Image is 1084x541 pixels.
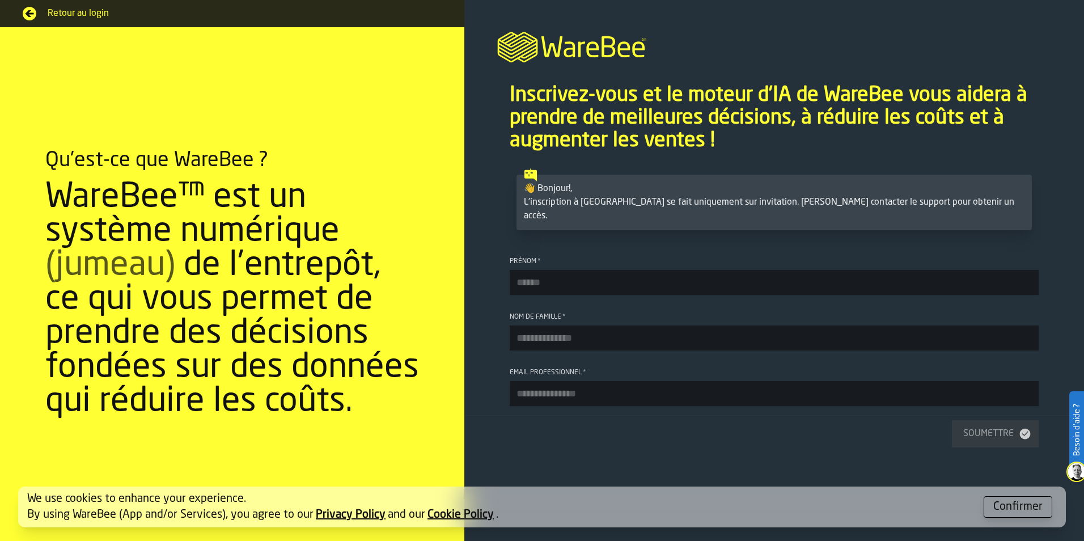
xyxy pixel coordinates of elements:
[510,257,1039,295] label: button-toolbar-Prénom
[993,499,1043,515] div: Confirmer
[27,491,975,523] div: We use cookies to enhance your experience. By using WareBee (App and/or Services), you agree to o...
[510,84,1039,152] p: Inscrivez-vous et le moteur d'IA de WareBee vous aidera à prendre de meilleures décisions, à rédu...
[510,326,1039,350] input: button-toolbar-Nom de famille
[562,313,566,321] span: Exigée
[952,420,1039,447] button: button-Soumettre
[984,496,1052,518] button: button-
[510,270,1039,295] input: button-toolbar-Prénom
[45,149,268,172] div: Qu'est-ce que WareBee ?
[510,257,1039,265] div: Prénom
[583,369,586,377] span: Exigée
[45,249,175,283] span: (jumeau)
[427,509,494,521] a: Cookie Policy
[45,181,419,419] div: WareBee™ est un système numérique de l'entrepôt, ce qui vous permet de prendre des décisions fond...
[537,257,541,265] span: Exigée
[510,313,1039,321] div: Nom de famille
[510,369,1039,377] div: Email Professionnel
[316,509,386,521] a: Privacy Policy
[510,381,1039,406] input: button-toolbar-Email Professionnel
[959,427,1018,441] div: Soumettre
[464,18,1084,73] a: logo-header
[1070,392,1083,467] label: Besoin d'aide ?
[524,182,1024,223] div: 👋 Bonjour!, L'inscription à [GEOGRAPHIC_DATA] se fait uniquement sur invitation. [PERSON_NAME] co...
[23,7,442,20] a: Retour au login
[510,313,1039,350] label: button-toolbar-Nom de famille
[18,487,1066,527] div: alert-[object Object]
[48,7,442,20] span: Retour au login
[510,369,1039,406] label: button-toolbar-Email Professionnel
